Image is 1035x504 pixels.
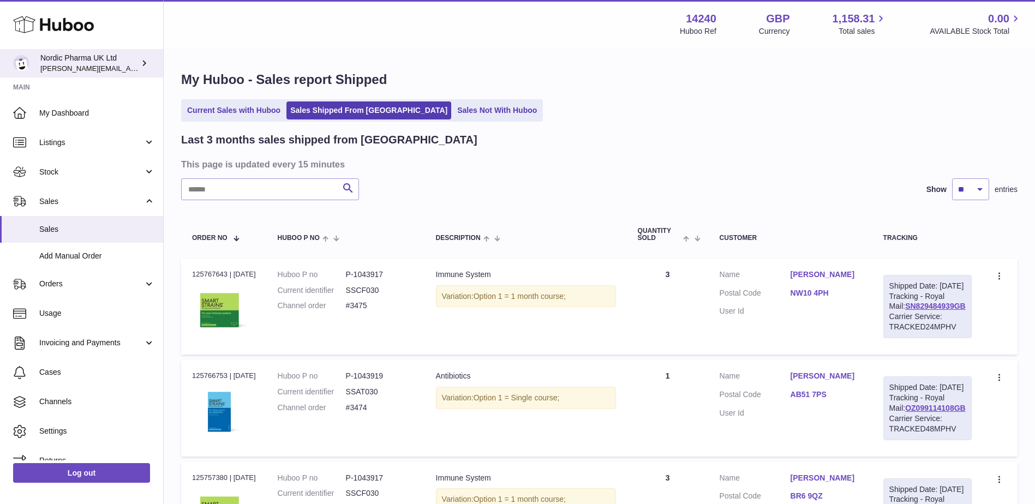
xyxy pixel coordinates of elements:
[791,269,861,280] a: [PERSON_NAME]
[192,473,256,483] div: 125757380 | [DATE]
[346,301,414,311] dd: #3475
[627,259,709,355] td: 3
[39,338,143,348] span: Invoicing and Payments
[278,473,346,483] dt: Huboo P no
[889,281,966,291] div: Shipped Date: [DATE]
[40,53,139,74] div: Nordic Pharma UK Ltd
[181,158,1015,170] h3: This page is updated every 15 minutes
[436,473,616,483] div: Immune System
[791,473,861,483] a: [PERSON_NAME]
[883,376,972,440] div: Tracking - Royal Mail:
[930,11,1022,37] a: 0.00 AVAILABLE Stock Total
[988,11,1009,26] span: 0.00
[889,311,966,332] div: Carrier Service: TRACKED24MPHV
[346,473,414,483] dd: P-1043917
[278,387,346,397] dt: Current identifier
[474,292,566,301] span: Option 1 = 1 month course;
[889,413,966,434] div: Carrier Service: TRACKED48MPHV
[638,227,681,242] span: Quantity Sold
[192,283,247,337] img: Immune_System_30sachets_FrontFace.png
[278,269,346,280] dt: Huboo P no
[686,11,716,26] strong: 14240
[436,285,616,308] div: Variation:
[833,11,888,37] a: 1,158.31 Total sales
[474,495,566,503] span: Option 1 = 1 month course;
[40,64,219,73] span: [PERSON_NAME][EMAIL_ADDRESS][DOMAIN_NAME]
[39,196,143,207] span: Sales
[39,455,155,466] span: Returns
[883,275,972,338] div: Tracking - Royal Mail:
[995,184,1018,195] span: entries
[192,235,228,242] span: Order No
[39,397,155,407] span: Channels
[181,71,1018,88] h1: My Huboo - Sales report Shipped
[453,101,541,119] a: Sales Not With Huboo
[192,385,247,439] img: 2.png
[889,484,966,495] div: Shipped Date: [DATE]
[720,491,791,504] dt: Postal Code
[905,404,966,412] a: OZ099114108GB
[766,11,789,26] strong: GBP
[346,387,414,397] dd: SSAT030
[720,389,791,403] dt: Postal Code
[720,306,791,316] dt: User Id
[889,382,966,393] div: Shipped Date: [DATE]
[627,360,709,456] td: 1
[436,387,616,409] div: Variation:
[278,403,346,413] dt: Channel order
[436,371,616,381] div: Antibiotics
[39,251,155,261] span: Add Manual Order
[39,367,155,377] span: Cases
[39,167,143,177] span: Stock
[278,371,346,381] dt: Huboo P no
[39,426,155,436] span: Settings
[720,408,791,418] dt: User Id
[720,473,791,486] dt: Name
[791,288,861,298] a: NW10 4PH
[720,371,791,384] dt: Name
[436,235,481,242] span: Description
[926,184,947,195] label: Show
[39,279,143,289] span: Orders
[39,108,155,118] span: My Dashboard
[181,133,477,147] h2: Last 3 months sales shipped from [GEOGRAPHIC_DATA]
[39,308,155,319] span: Usage
[13,55,29,71] img: joe.plant@parapharmdev.com
[720,269,791,283] dt: Name
[346,403,414,413] dd: #3474
[192,269,256,279] div: 125767643 | [DATE]
[39,137,143,148] span: Listings
[833,11,875,26] span: 1,158.31
[436,269,616,280] div: Immune System
[13,463,150,483] a: Log out
[183,101,284,119] a: Current Sales with Huboo
[278,285,346,296] dt: Current identifier
[278,488,346,499] dt: Current identifier
[286,101,451,119] a: Sales Shipped From [GEOGRAPHIC_DATA]
[839,26,887,37] span: Total sales
[791,389,861,400] a: AB51 7PS
[346,269,414,280] dd: P-1043917
[680,26,716,37] div: Huboo Ref
[720,235,861,242] div: Customer
[791,371,861,381] a: [PERSON_NAME]
[759,26,790,37] div: Currency
[346,488,414,499] dd: SSCF030
[474,393,560,402] span: Option 1 = Single course;
[346,285,414,296] dd: SSCF030
[278,235,320,242] span: Huboo P no
[192,371,256,381] div: 125766753 | [DATE]
[883,235,972,242] div: Tracking
[39,224,155,235] span: Sales
[930,26,1022,37] span: AVAILABLE Stock Total
[346,371,414,381] dd: P-1043919
[720,288,791,301] dt: Postal Code
[278,301,346,311] dt: Channel order
[905,302,966,310] a: SN829484939GB
[791,491,861,501] a: BR6 9QZ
